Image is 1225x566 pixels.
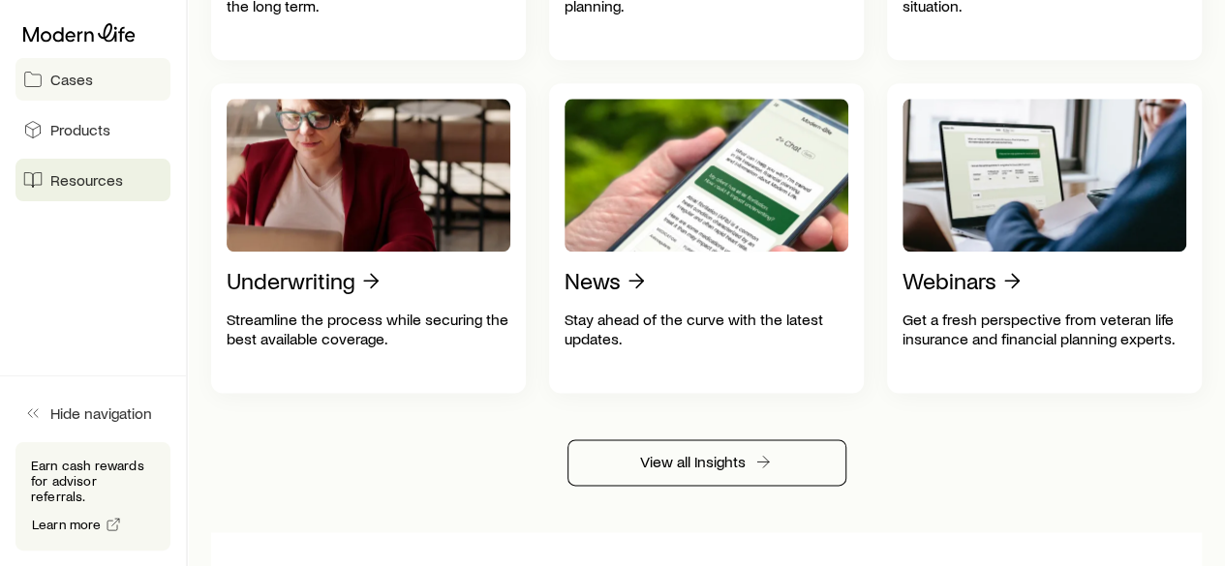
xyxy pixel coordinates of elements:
span: Learn more [32,518,102,531]
img: News [565,99,848,252]
a: View all Insights [567,439,846,486]
a: UnderwritingStreamline the process while securing the best available coverage. [211,83,526,393]
p: Underwriting [227,267,355,294]
div: Earn cash rewards for advisor referrals.Learn more [15,442,170,551]
p: Get a fresh perspective from veteran life insurance and financial planning experts. [903,310,1186,348]
span: Hide navigation [50,403,152,423]
img: Underwriting [227,99,510,252]
p: News [565,267,621,294]
button: Hide navigation [15,392,170,434]
span: Resources [50,170,123,190]
span: Products [50,120,110,139]
a: WebinarsGet a fresh perspective from veteran life insurance and financial planning experts. [887,83,1202,393]
p: Webinars [903,267,996,294]
p: Streamline the process while securing the best available coverage. [227,310,510,348]
a: Resources [15,159,170,201]
p: Earn cash rewards for advisor referrals. [31,458,155,504]
a: NewsStay ahead of the curve with the latest updates. [549,83,864,393]
img: Webinars [903,99,1186,252]
span: Cases [50,70,93,89]
a: Cases [15,58,170,101]
p: Stay ahead of the curve with the latest updates. [565,310,848,348]
a: Products [15,108,170,151]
